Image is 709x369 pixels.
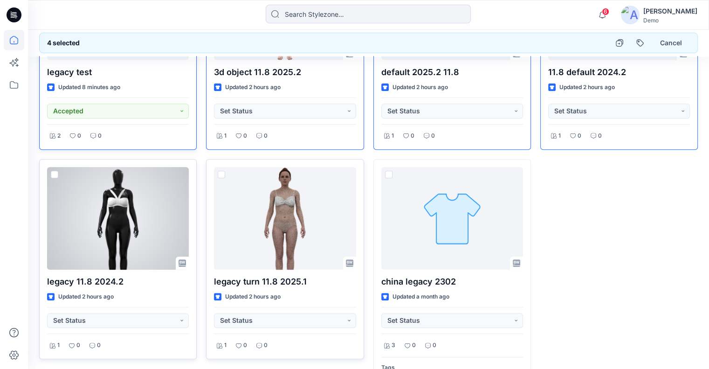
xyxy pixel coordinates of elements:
p: 0 [77,131,81,141]
p: Updated 2 hours ago [225,83,281,92]
p: china legacy 2302 [381,275,523,288]
p: Updated 2 hours ago [559,83,615,92]
p: 0 [97,341,101,350]
p: 0 [76,341,80,350]
input: Search Stylezone… [266,5,471,23]
p: 0 [431,131,435,141]
p: 0 [243,131,247,141]
div: Demo [643,17,697,24]
p: 0 [264,341,268,350]
p: 0 [243,341,247,350]
p: Updated 2 hours ago [225,292,281,302]
p: 1 [224,341,227,350]
p: Updated a month ago [392,292,449,302]
p: 0 [433,341,436,350]
img: avatar [621,6,640,24]
p: 2 [57,131,61,141]
p: 1 [224,131,227,141]
p: 1 [57,341,60,350]
p: 3 [392,341,395,350]
h6: 4 selected [47,37,80,49]
p: default 2025.2 11.8 [381,66,523,79]
p: 1 [392,131,394,141]
button: Cancel [652,35,690,51]
p: 1 [558,131,561,141]
p: 0 [411,131,414,141]
p: 3d object 11.8 2025.2 [214,66,356,79]
p: Updated 2 hours ago [58,292,114,302]
p: legacy test [47,66,189,79]
p: 0 [412,341,416,350]
span: 6 [602,8,609,15]
p: 0 [578,131,581,141]
p: legacy turn 11.8 2025.1 [214,275,356,288]
p: 11.8 default 2024.2 [548,66,690,79]
p: legacy 11.8 2024.2 [47,275,189,288]
div: [PERSON_NAME] [643,6,697,17]
p: Updated 2 hours ago [392,83,448,92]
p: Updated 8 minutes ago [58,83,120,92]
p: 0 [598,131,602,141]
p: 0 [98,131,102,141]
p: 0 [264,131,268,141]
